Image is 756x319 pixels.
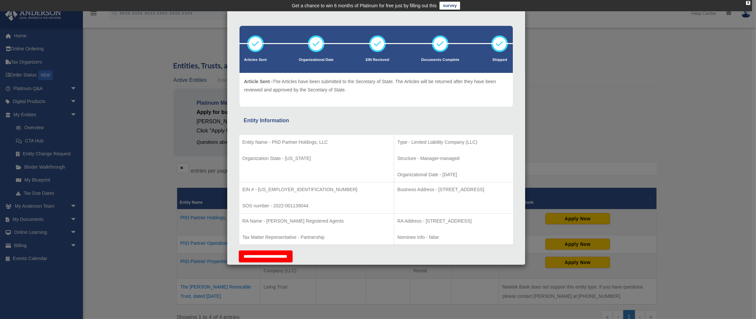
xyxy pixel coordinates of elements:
p: Business Address - [STREET_ADDRESS] [397,186,510,194]
p: Tax Matter Representative - Partnership [242,233,390,241]
p: Entity Name - PhD Partner Holdings, LLC [242,138,390,146]
p: Shipped [491,57,508,63]
p: EIN Recieved [366,57,389,63]
div: Entity Information [244,116,509,125]
p: Articles Sent [244,57,267,63]
p: EIN # - [US_EMPLOYER_IDENTIFICATION_NUMBER] [242,186,390,194]
p: Documents Complete [421,57,459,63]
p: Organization State - [US_STATE] [242,154,390,163]
div: Get a chance to win 6 months of Platinum for free just by filling out this [292,2,437,10]
p: Structure - Manager-managed [397,154,510,163]
p: The Articles have been submitted to the Secretary of State. The Articles will be returned after t... [244,78,508,94]
p: Organizational Date [299,57,334,63]
p: RA Address - [STREET_ADDRESS] [397,217,510,225]
div: close [746,1,750,5]
p: Nominee Info - false [397,233,510,241]
span: Article Sent - [244,79,273,84]
p: SOS number - 2022-001139044 [242,202,390,210]
p: Type - Limited Liability Company (LLC) [397,138,510,146]
p: Organizational Date - [DATE] [397,171,510,179]
a: survey [440,2,460,10]
p: RA Name - [PERSON_NAME] Registered Agents [242,217,390,225]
